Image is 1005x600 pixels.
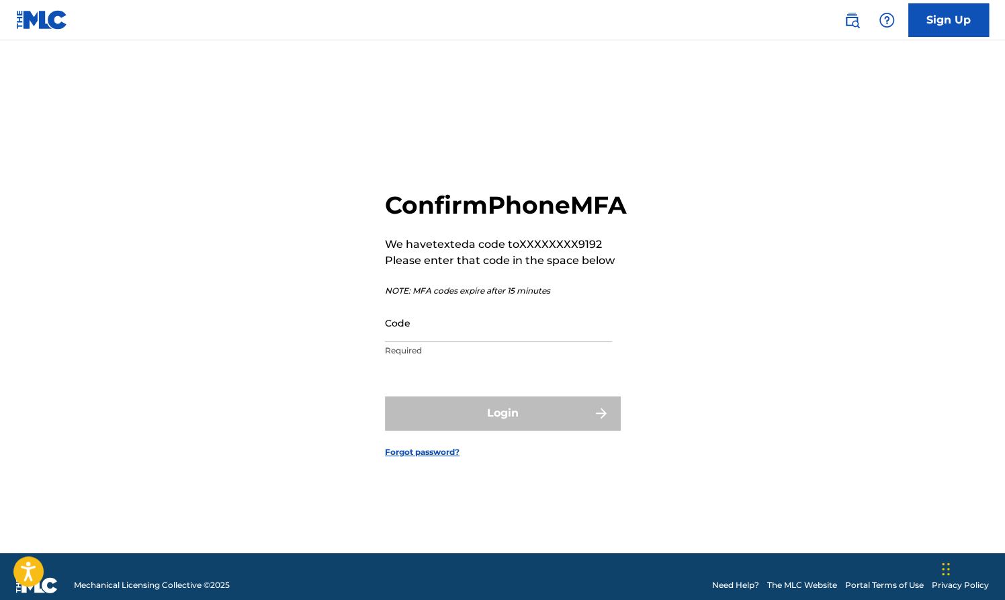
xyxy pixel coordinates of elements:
div: Help [873,7,900,34]
a: Public Search [838,7,865,34]
div: Drag [942,549,950,589]
p: We have texted a code to XXXXXXXX9192 [385,237,627,253]
img: MLC Logo [16,10,68,30]
p: Please enter that code in the space below [385,253,627,269]
a: Forgot password? [385,446,460,458]
p: NOTE: MFA codes expire after 15 minutes [385,285,627,297]
a: Portal Terms of Use [845,579,924,591]
a: Sign Up [908,3,989,37]
a: Need Help? [712,579,759,591]
iframe: Chat Widget [938,535,1005,600]
a: Privacy Policy [932,579,989,591]
p: Required [385,345,612,357]
img: search [844,12,860,28]
h2: Confirm Phone MFA [385,190,627,220]
img: help [879,12,895,28]
img: logo [16,577,58,593]
span: Mechanical Licensing Collective © 2025 [74,579,230,591]
a: The MLC Website [767,579,837,591]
